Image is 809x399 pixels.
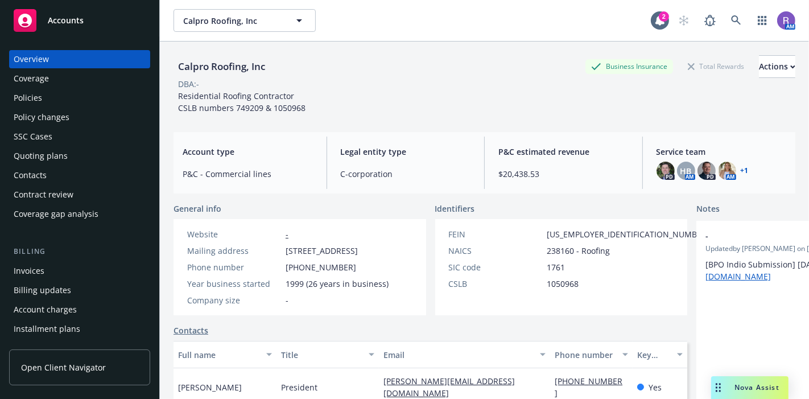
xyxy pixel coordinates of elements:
a: Billing updates [9,281,150,299]
div: Coverage gap analysis [14,205,98,223]
a: [PHONE_NUMBER] [555,376,622,398]
span: General info [174,203,221,215]
div: Quoting plans [14,147,68,165]
img: photo [697,162,716,180]
a: Accounts [9,5,150,36]
span: HB [680,165,692,177]
div: Full name [178,349,259,361]
a: Start snowing [672,9,695,32]
button: Actions [759,55,795,78]
div: Email [383,349,533,361]
span: Legal entity type [341,146,471,158]
img: photo [657,162,675,180]
button: Key contact [633,341,687,368]
div: Phone number [555,349,615,361]
div: Coverage [14,69,49,88]
div: Overview [14,50,49,68]
span: $20,438.53 [498,168,629,180]
a: - [286,229,288,240]
div: Actions [759,56,795,77]
div: Calpro Roofing, Inc [174,59,270,74]
span: Calpro Roofing, Inc [183,15,282,27]
a: +1 [741,167,749,174]
span: Open Client Navigator [21,361,106,373]
button: Full name [174,341,276,368]
a: SSC Cases [9,127,150,146]
div: CSLB [449,278,543,290]
div: Mailing address [187,245,281,257]
div: FEIN [449,228,543,240]
img: photo [777,11,795,30]
span: Yes [649,381,662,393]
div: 2 [659,11,669,22]
div: Title [281,349,362,361]
div: Billing [9,246,150,257]
div: Phone number [187,261,281,273]
span: [STREET_ADDRESS] [286,245,358,257]
a: Contract review [9,186,150,204]
span: 1050968 [547,278,579,290]
div: Website [187,228,281,240]
div: SIC code [449,261,543,273]
a: Report a Bug [699,9,721,32]
a: Invoices [9,262,150,280]
button: Nova Assist [711,376,789,399]
div: Company size [187,294,281,306]
div: Contacts [14,166,47,184]
div: Invoices [14,262,44,280]
span: [US_EMPLOYER_IDENTIFICATION_NUMBER] [547,228,710,240]
span: Service team [657,146,787,158]
span: President [281,381,317,393]
span: Accounts [48,16,84,25]
div: Installment plans [14,320,80,338]
div: Key contact [637,349,670,361]
span: Notes [696,203,720,216]
a: Policy changes [9,108,150,126]
div: Policy changes [14,108,69,126]
span: Account type [183,146,313,158]
span: 1999 (26 years in business) [286,278,389,290]
button: Phone number [550,341,632,368]
a: Coverage gap analysis [9,205,150,223]
a: Switch app [751,9,774,32]
div: SSC Cases [14,127,52,146]
div: Billing updates [14,281,71,299]
div: Account charges [14,301,77,319]
span: 1761 [547,261,566,273]
a: Overview [9,50,150,68]
a: Quoting plans [9,147,150,165]
div: Total Rewards [682,59,750,73]
span: [PERSON_NAME] [178,381,242,393]
a: Installment plans [9,320,150,338]
a: Coverage [9,69,150,88]
div: NAICS [449,245,543,257]
button: Calpro Roofing, Inc [174,9,316,32]
span: [PHONE_NUMBER] [286,261,356,273]
span: Nova Assist [734,382,779,392]
a: Search [725,9,748,32]
div: Year business started [187,278,281,290]
img: photo [718,162,736,180]
div: Drag to move [711,376,725,399]
a: Policies [9,89,150,107]
span: 238160 - Roofing [547,245,610,257]
span: P&C - Commercial lines [183,168,313,180]
span: - [286,294,288,306]
span: Identifiers [435,203,475,215]
a: Contacts [174,324,208,336]
div: DBA: - [178,78,199,90]
span: P&C estimated revenue [498,146,629,158]
button: Email [379,341,550,368]
div: Contract review [14,186,73,204]
div: Business Insurance [585,59,673,73]
span: C-corporation [341,168,471,180]
div: Policies [14,89,42,107]
button: Title [276,341,379,368]
a: [PERSON_NAME][EMAIL_ADDRESS][DOMAIN_NAME] [383,376,515,398]
span: Residential Roofing Contractor CSLB numbers 749209 & 1050968 [178,91,306,113]
a: Contacts [9,166,150,184]
a: Account charges [9,301,150,319]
